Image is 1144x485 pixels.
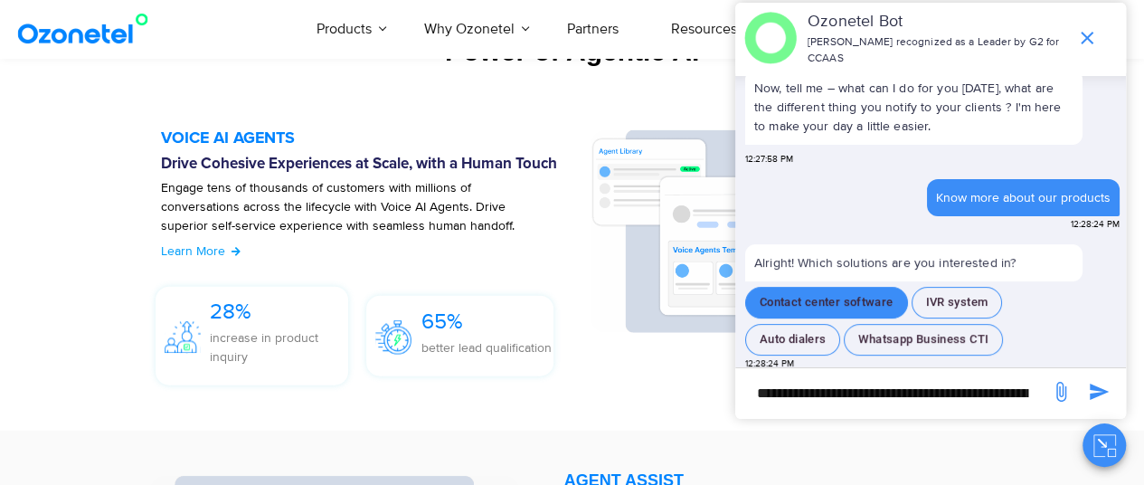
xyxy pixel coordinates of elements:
[165,321,201,354] img: 28%
[745,287,908,319] button: Contact center software
[161,156,572,174] h6: Drive Cohesive Experiences at Scale, with a Human Touch
[421,338,551,357] p: better lead qualification
[745,357,794,371] span: 12:28:24 PM
[161,178,526,254] p: Engage tens of thousands of customers with millions of conversations across the lifecycle with Vo...
[1069,20,1105,56] span: end chat or minimize
[421,309,462,335] span: 65%
[808,34,1067,67] p: [PERSON_NAME] recognized as a Leader by G2 for CCAAS
[745,153,793,166] span: 12:27:58 PM
[1083,423,1126,467] button: Close chat
[210,328,349,366] p: increase in product inquiry
[844,324,1003,356] button: Whatsapp Business CTI
[936,188,1111,207] div: Know more about our products
[1081,374,1117,410] span: send message
[745,244,1083,281] p: Alright! Which solutions are you interested in?
[161,130,572,147] h5: VOICE AI AGENTS
[1043,374,1079,410] span: send message
[744,377,1041,410] div: new-msg-input
[912,287,1003,319] button: IVR system
[161,243,225,259] span: Learn More
[744,12,797,64] img: header
[161,242,241,261] a: Learn More
[375,320,411,354] img: 65%
[1071,218,1120,232] span: 12:28:24 PM
[808,10,1067,34] p: Ozonetel Bot
[745,324,840,356] button: Auto dialers
[210,299,251,325] span: 28%
[745,70,1083,145] p: Now, tell me – what can I do for you [DATE], what are the different thing you notify to your clie...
